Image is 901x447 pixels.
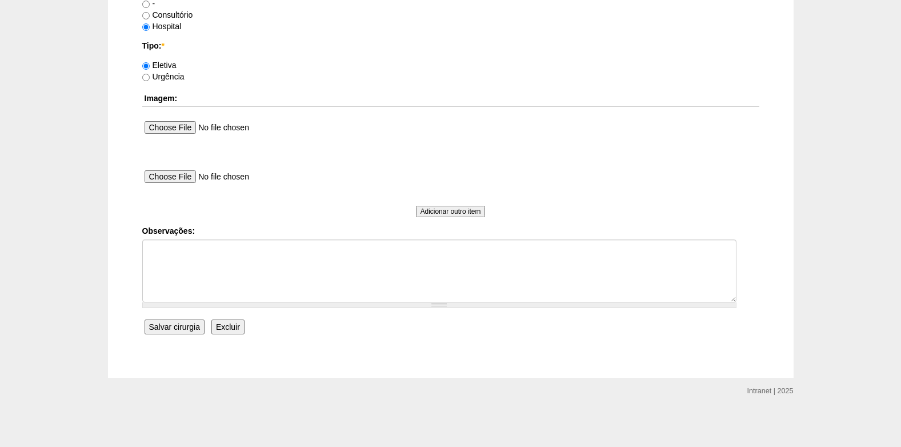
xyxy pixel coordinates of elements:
[142,12,150,19] input: Consultório
[142,10,193,19] label: Consultório
[142,22,182,31] label: Hospital
[142,74,150,81] input: Urgência
[142,72,185,81] label: Urgência
[416,206,486,217] input: Adicionar outro item
[142,23,150,31] input: Hospital
[142,62,150,70] input: Eletiva
[142,90,759,107] th: Imagem:
[161,41,164,50] span: Este campo é obrigatório.
[142,61,177,70] label: Eletiva
[747,385,794,397] div: Intranet | 2025
[211,320,245,334] input: Excluir
[142,225,759,237] label: Observações:
[145,320,205,334] input: Salvar cirurgia
[142,40,759,51] label: Tipo:
[142,1,150,8] input: -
